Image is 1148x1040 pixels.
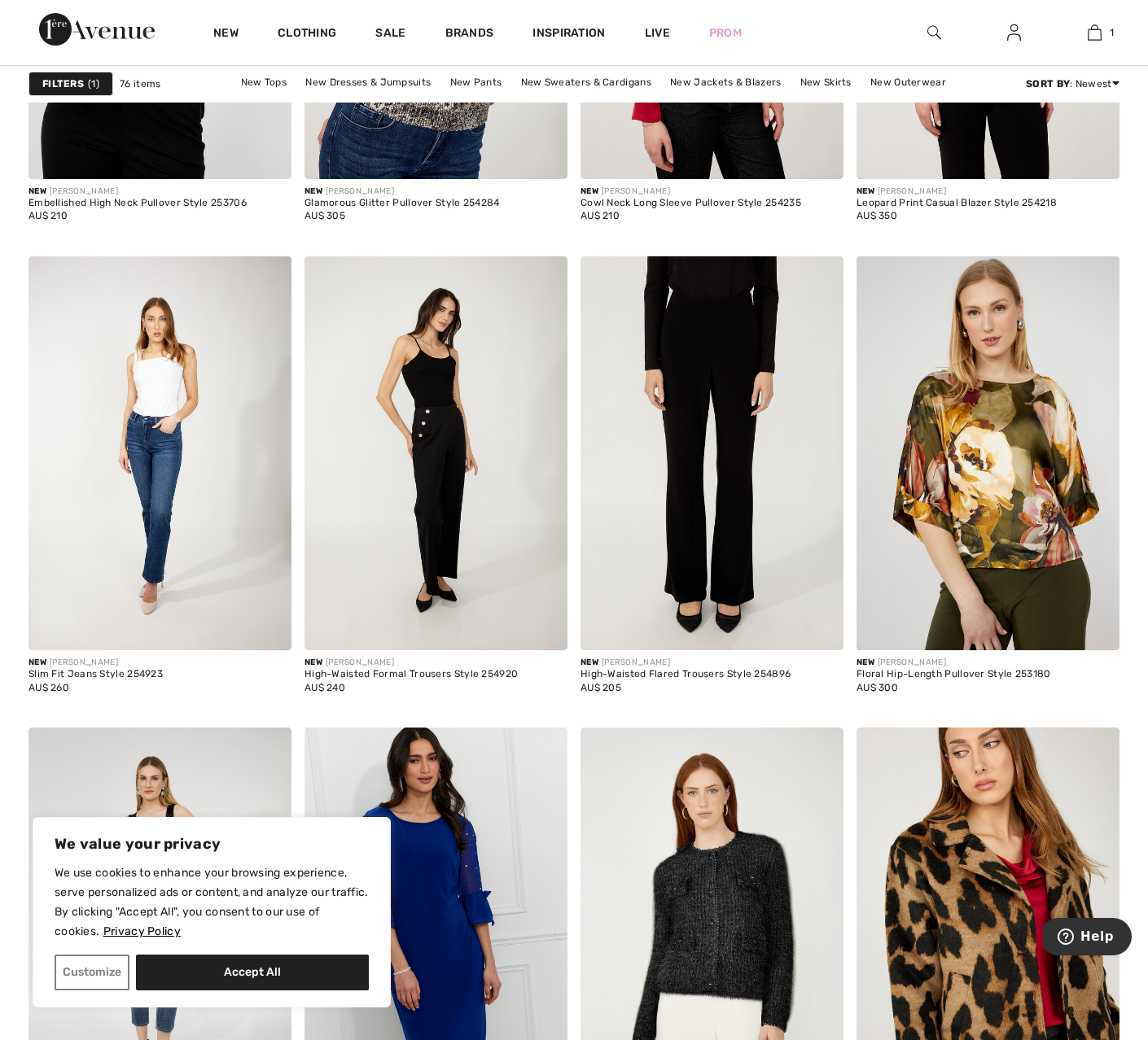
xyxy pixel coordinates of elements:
div: : Newest [1026,76,1120,91]
span: AU$ 305 [305,210,345,221]
span: AU$ 210 [28,210,68,221]
p: We use cookies to enhance your browsing experience, serve personalized ads or content, and analyz... [55,863,369,942]
span: AU$ 210 [581,210,620,221]
strong: Filters [42,76,84,91]
a: Prom [709,24,742,42]
a: New Outerwear [862,72,954,93]
div: [PERSON_NAME] [581,186,801,198]
iframe: Opens a widget where you can find more information [1043,918,1132,959]
div: Embellished High Neck Pullover Style 253706 [28,198,247,209]
div: [PERSON_NAME] [28,657,163,669]
a: Privacy Policy [103,924,182,939]
a: New Dresses & Jumpsuits [297,72,439,93]
strong: Sort By [1026,78,1070,90]
a: New [213,26,239,43]
span: AU$ 350 [857,210,897,221]
span: 1 [1110,25,1114,40]
a: New Skirts [792,72,860,93]
a: 1 [1055,23,1134,42]
img: High-Waisted Flared Trousers Style 254896. Black [581,256,843,651]
div: [PERSON_NAME] [305,186,500,198]
span: New [581,658,598,667]
span: New [857,186,874,196]
span: New [28,186,46,196]
span: New [305,658,322,667]
div: Leopard Print Casual Blazer Style 254218 [857,198,1057,209]
img: My Info [1007,23,1021,42]
span: AU$ 240 [305,682,345,693]
span: 1 [88,76,99,91]
span: New [581,186,598,196]
img: Slim Fit Jeans Style 254923. Blue [28,256,291,651]
div: [PERSON_NAME] [305,657,518,669]
a: Sign In [994,23,1034,43]
img: Floral Hip-Length Pullover Style 253180. Fern [857,256,1120,651]
img: search the website [927,23,941,42]
div: [PERSON_NAME] [857,186,1057,198]
div: Floral Hip-Length Pullover Style 253180 [857,669,1051,680]
a: Clothing [278,26,336,43]
button: Accept All [136,955,369,990]
div: [PERSON_NAME] [857,657,1051,669]
img: My Bag [1088,23,1102,42]
div: We value your privacy [33,817,391,1007]
span: Inspiration [532,26,605,43]
a: Brands [445,26,494,43]
div: Glamorous Glitter Pullover Style 254284 [305,198,500,209]
div: High-Waisted Flared Trousers Style 254896 [581,669,791,680]
span: New [857,658,874,667]
a: New Jackets & Blazers [662,72,789,93]
p: We value your privacy [55,834,369,854]
a: New Pants [442,72,510,93]
div: Slim Fit Jeans Style 254923 [28,669,163,680]
img: 1ère Avenue [39,13,155,46]
span: 76 items [120,76,160,91]
span: AU$ 300 [857,682,898,693]
div: [PERSON_NAME] [581,657,791,669]
a: New Tops [233,72,295,93]
button: Customize [55,955,129,990]
div: High-Waisted Formal Trousers Style 254920 [305,669,518,680]
a: Sale [375,26,405,43]
a: Live [645,24,670,42]
div: Cowl Neck Long Sleeve Pullover Style 254235 [581,198,801,209]
span: AU$ 205 [581,682,621,693]
span: AU$ 260 [28,682,69,693]
a: New Sweaters & Cardigans [513,72,659,93]
span: New [28,658,46,667]
a: High-Waisted Formal Trousers Style 254920. Black [305,256,567,651]
span: New [305,186,322,196]
div: [PERSON_NAME] [28,186,247,198]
